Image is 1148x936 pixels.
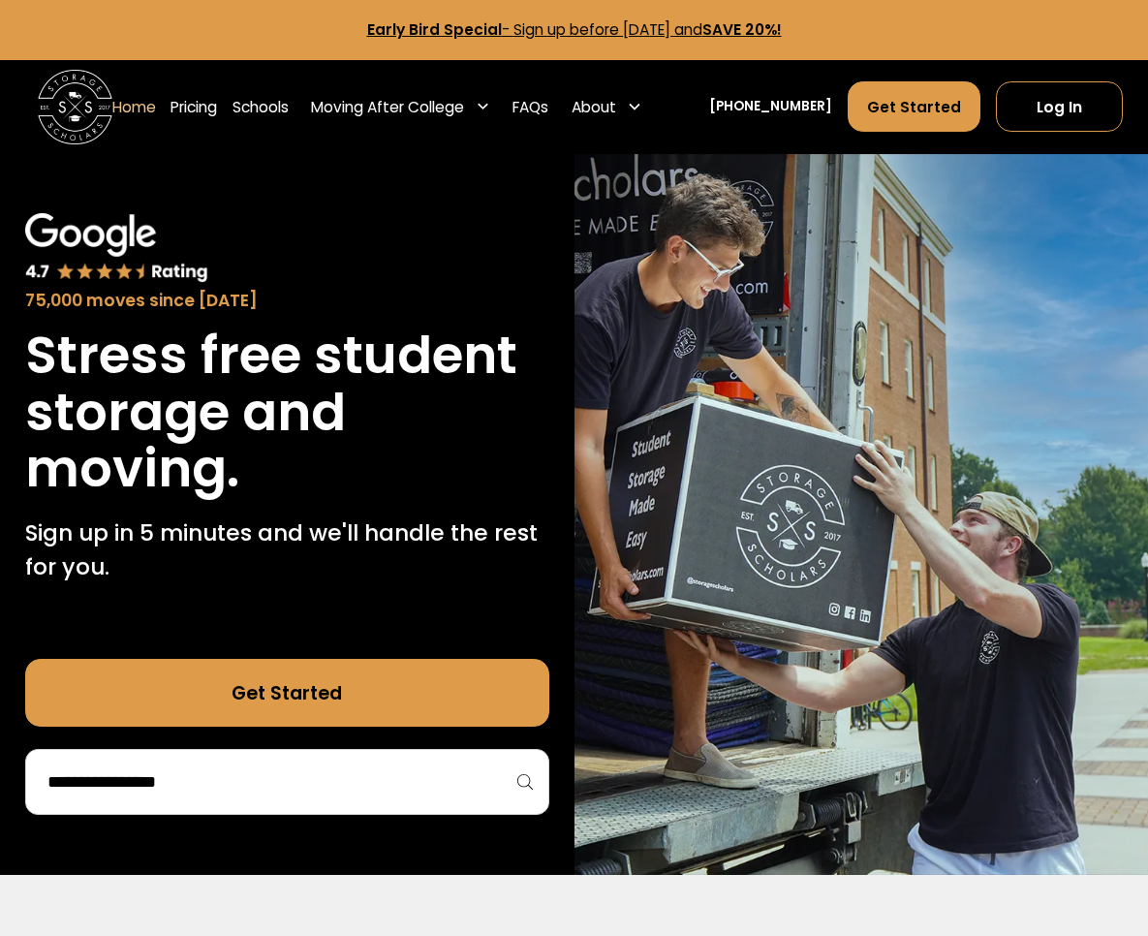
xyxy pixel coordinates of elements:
div: About [564,80,650,133]
a: Log In [996,81,1123,132]
strong: SAVE 20%! [702,19,782,40]
a: FAQs [512,80,548,133]
a: Get Started [848,81,981,132]
div: Moving After College [303,80,498,133]
img: Storage Scholars main logo [38,70,112,144]
a: Early Bird Special- Sign up before [DATE] andSAVE 20%! [367,19,782,40]
a: Pricing [171,80,217,133]
div: About [572,96,616,118]
a: Home [112,80,156,133]
a: Schools [233,80,289,133]
img: Google 4.7 star rating [25,213,208,284]
p: Sign up in 5 minutes and we'll handle the rest for you. [25,516,549,584]
h1: Stress free student storage and moving. [25,328,549,497]
a: [PHONE_NUMBER] [709,97,832,116]
div: 75,000 moves since [DATE] [25,288,549,313]
a: Get Started [25,659,549,727]
div: Moving After College [311,96,464,118]
strong: Early Bird Special [367,19,502,40]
